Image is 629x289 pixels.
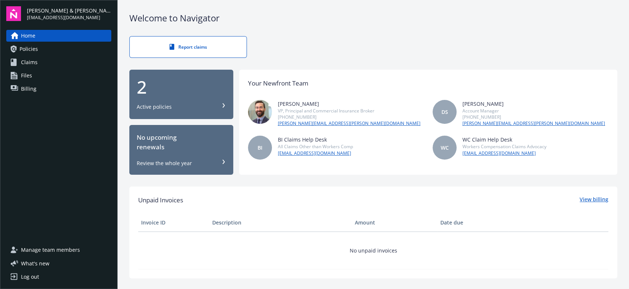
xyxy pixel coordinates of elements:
div: Welcome to Navigator [129,12,617,24]
a: Home [6,30,111,42]
a: Manage team members [6,244,111,256]
img: navigator-logo.svg [6,6,21,21]
th: Description [209,214,352,231]
button: [PERSON_NAME] & [PERSON_NAME][EMAIL_ADDRESS][DOMAIN_NAME] [27,6,111,21]
span: BI [258,144,262,152]
div: VP, Principal and Commercial Insurance Broker [278,108,420,114]
button: What's new [6,260,61,267]
th: Amount [352,214,437,231]
a: [EMAIL_ADDRESS][DOMAIN_NAME] [278,150,353,157]
div: 2 [137,78,226,96]
div: [PHONE_NUMBER] [462,114,605,120]
span: [PERSON_NAME] & [PERSON_NAME] [27,7,111,14]
button: No upcomingrenewalsReview the whole year [129,125,233,175]
a: [PERSON_NAME][EMAIL_ADDRESS][PERSON_NAME][DOMAIN_NAME] [278,120,420,127]
div: Report claims [144,44,232,50]
div: WC Claim Help Desk [462,136,546,143]
span: Files [21,70,32,81]
div: Workers Compensation Claims Advocacy [462,143,546,150]
div: Log out [21,271,39,283]
a: Billing [6,83,111,95]
span: Policies [20,43,38,55]
div: Review the whole year [137,160,192,167]
div: [PERSON_NAME] [278,100,420,108]
a: [PERSON_NAME][EMAIL_ADDRESS][PERSON_NAME][DOMAIN_NAME] [462,120,605,127]
span: What ' s new [21,260,49,267]
th: Invoice ID [138,214,209,231]
button: 2Active policies [129,70,233,119]
a: Files [6,70,111,81]
td: No unpaid invoices [138,231,608,269]
a: Policies [6,43,111,55]
span: Manage team members [21,244,80,256]
span: Billing [21,83,36,95]
div: Your Newfront Team [248,79,308,88]
div: All Claims Other than Workers Comp [278,143,353,150]
a: [EMAIL_ADDRESS][DOMAIN_NAME] [462,150,546,157]
span: Unpaid Invoices [138,195,183,205]
span: Home [21,30,35,42]
th: Date due [437,214,509,231]
div: [PERSON_NAME] [462,100,605,108]
img: photo [248,100,272,124]
a: View billing [580,195,608,205]
div: BI Claims Help Desk [278,136,353,143]
span: Claims [21,56,38,68]
a: Report claims [129,36,247,58]
a: Claims [6,56,111,68]
span: WC [440,144,448,152]
span: DS [441,108,448,116]
div: [PHONE_NUMBER] [278,114,420,120]
div: No upcoming renewals [137,133,226,152]
span: [EMAIL_ADDRESS][DOMAIN_NAME] [27,14,111,21]
div: Account Manager [462,108,605,114]
div: Active policies [137,103,172,111]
